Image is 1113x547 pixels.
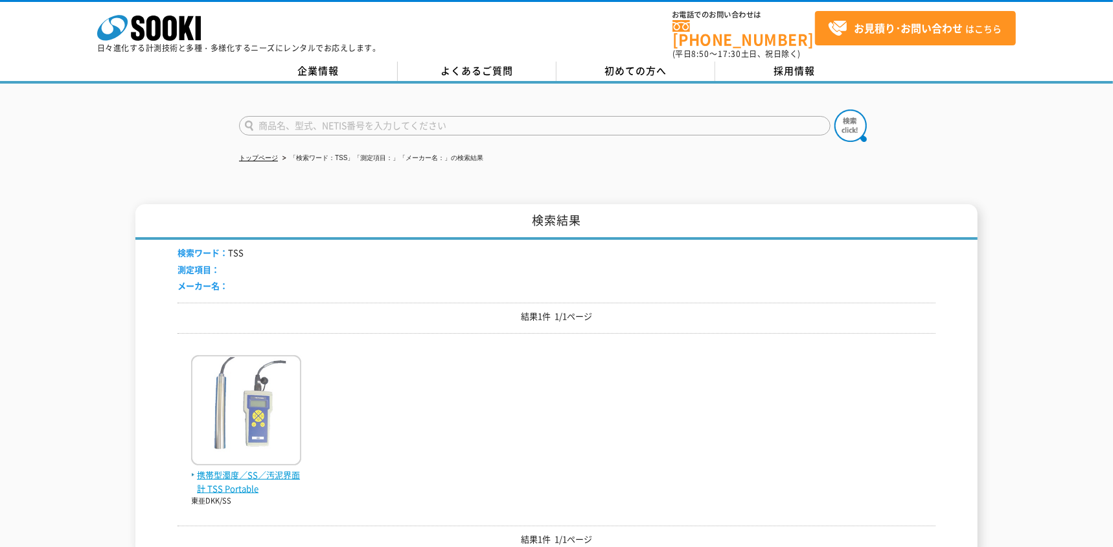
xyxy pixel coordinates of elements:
[556,62,715,81] a: 初めての方へ
[178,263,220,275] span: 測定項目：
[97,44,381,52] p: 日々進化する計測技術と多種・多様化するニーズにレンタルでお応えします。
[815,11,1016,45] a: お見積り･お問い合わせはこちら
[239,154,278,161] a: トップページ
[672,11,815,19] span: お電話でのお問い合わせは
[191,469,301,496] span: 携帯型濁度／SS／汚泥界面計 TSS Portable
[834,110,867,142] img: btn_search.png
[854,20,963,36] strong: お見積り･お問い合わせ
[828,19,1002,38] span: はこちら
[178,246,228,259] span: 検索ワード：
[191,355,301,469] img: TSS Portable
[178,246,244,260] li: TSS
[398,62,556,81] a: よくあるご質問
[178,279,228,292] span: メーカー名：
[280,152,483,165] li: 「検索ワード：TSS」「測定項目：」「メーカー名：」の検索結果
[239,62,398,81] a: 企業情報
[605,64,667,78] span: 初めての方へ
[178,310,935,323] p: 結果1件 1/1ページ
[135,204,978,240] h1: 検索結果
[692,48,710,60] span: 8:50
[178,533,935,546] p: 結果1件 1/1ページ
[191,455,301,495] a: 携帯型濁度／SS／汚泥界面計 TSS Portable
[718,48,741,60] span: 17:30
[715,62,874,81] a: 採用情報
[672,48,801,60] span: (平日 ～ 土日、祝日除く)
[239,116,831,135] input: 商品名、型式、NETIS番号を入力してください
[672,20,815,47] a: [PHONE_NUMBER]
[191,496,301,507] p: 東亜DKK/SS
